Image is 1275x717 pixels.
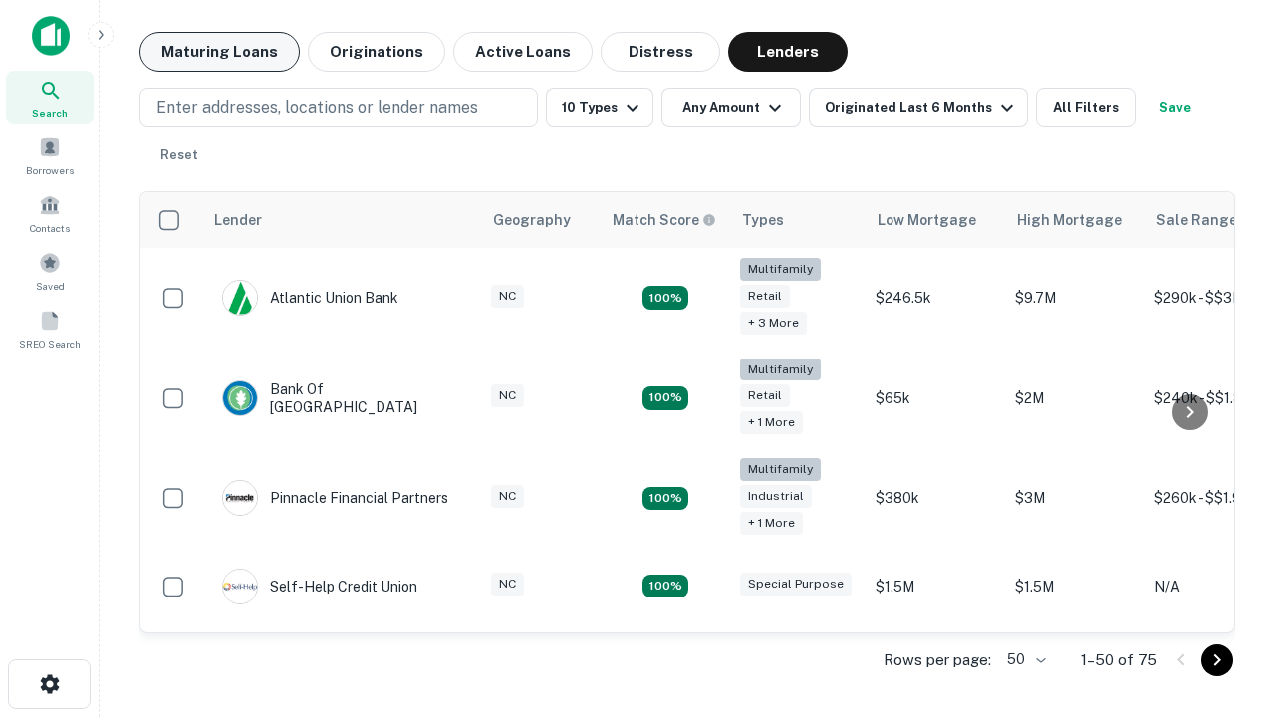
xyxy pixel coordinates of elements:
a: Search [6,71,94,124]
span: Saved [36,278,65,294]
td: $246.5k [866,248,1005,349]
div: Capitalize uses an advanced AI algorithm to match your search with the best lender. The match sco... [613,209,716,231]
div: 50 [999,645,1049,674]
th: Capitalize uses an advanced AI algorithm to match your search with the best lender. The match sco... [601,192,730,248]
button: Save your search to get updates of matches that match your search criteria. [1144,88,1207,127]
div: Retail [740,384,790,407]
button: Distress [601,32,720,72]
div: NC [491,573,524,596]
a: SREO Search [6,302,94,356]
span: Contacts [30,220,70,236]
div: Industrial [740,485,812,508]
div: + 3 more [740,312,807,335]
div: Self-help Credit Union [222,569,417,604]
button: Originations [308,32,445,72]
span: Search [32,105,68,120]
div: NC [491,285,524,308]
td: $65k [866,349,1005,449]
div: Low Mortgage [878,208,976,232]
iframe: Chat Widget [1175,494,1275,590]
img: picture [223,570,257,603]
div: Originated Last 6 Months [825,96,1019,119]
button: Enter addresses, locations or lender names [139,88,538,127]
div: Multifamily [740,258,821,281]
div: NC [491,384,524,407]
button: Originated Last 6 Months [809,88,1028,127]
div: Lender [214,208,262,232]
div: Matching Properties: 13, hasApolloMatch: undefined [642,487,688,511]
button: Any Amount [661,88,801,127]
div: NC [491,485,524,508]
td: $9.7M [1005,248,1145,349]
div: + 1 more [740,512,803,535]
th: Lender [202,192,481,248]
td: $1.5M [866,549,1005,624]
button: Active Loans [453,32,593,72]
th: High Mortgage [1005,192,1145,248]
th: Geography [481,192,601,248]
div: High Mortgage [1017,208,1122,232]
div: Geography [493,208,571,232]
div: Matching Properties: 11, hasApolloMatch: undefined [642,575,688,598]
h6: Match Score [613,209,712,231]
div: Retail [740,285,790,308]
button: Lenders [728,32,848,72]
td: $380k [866,448,1005,549]
td: $2M [1005,349,1145,449]
div: + 1 more [740,411,803,434]
div: Multifamily [740,358,821,381]
td: $3M [1005,448,1145,549]
button: 10 Types [546,88,653,127]
p: Enter addresses, locations or lender names [156,96,478,119]
div: Pinnacle Financial Partners [222,480,448,516]
span: SREO Search [19,336,81,352]
p: 1–50 of 75 [1081,648,1157,672]
img: picture [223,481,257,515]
td: $1.5M [1005,549,1145,624]
a: Borrowers [6,128,94,182]
button: All Filters [1036,88,1136,127]
div: Matching Properties: 17, hasApolloMatch: undefined [642,386,688,410]
button: Go to next page [1201,644,1233,676]
img: picture [223,381,257,415]
a: Contacts [6,186,94,240]
th: Low Mortgage [866,192,1005,248]
div: Multifamily [740,458,821,481]
img: picture [223,281,257,315]
img: capitalize-icon.png [32,16,70,56]
button: Maturing Loans [139,32,300,72]
th: Types [730,192,866,248]
div: Special Purpose [740,573,852,596]
div: Atlantic Union Bank [222,280,398,316]
div: Sale Range [1156,208,1237,232]
div: Types [742,208,784,232]
p: Rows per page: [884,648,991,672]
span: Borrowers [26,162,74,178]
a: Saved [6,244,94,298]
div: Bank Of [GEOGRAPHIC_DATA] [222,380,461,416]
button: Reset [147,135,211,175]
div: Matching Properties: 10, hasApolloMatch: undefined [642,286,688,310]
